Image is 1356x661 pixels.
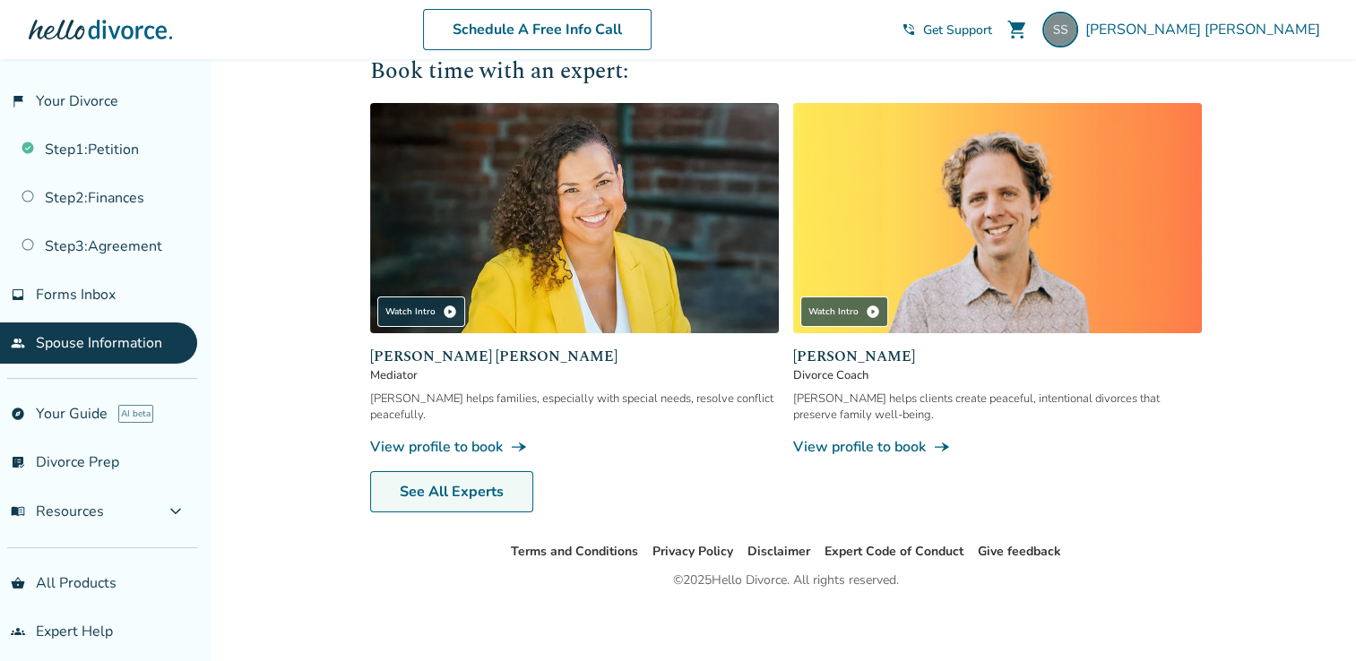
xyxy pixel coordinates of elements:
[443,305,457,319] span: play_circle
[793,103,1202,333] img: James Traub
[165,501,186,522] span: expand_more
[11,288,25,302] span: inbox
[370,56,1202,90] h2: Book time with an expert:
[370,103,779,333] img: Claudia Brown Coulter
[370,367,779,383] span: Mediator
[510,438,528,456] span: line_end_arrow_notch
[793,391,1202,423] div: [PERSON_NAME] helps clients create peaceful, intentional divorces that preserve family well-being.
[118,405,153,423] span: AI beta
[370,471,533,512] a: See All Experts
[978,541,1061,562] li: Give feedback
[11,94,25,108] span: flag_2
[11,407,25,421] span: explore
[793,367,1202,383] span: Divorce Coach
[793,437,1202,457] a: View profile to bookline_end_arrow_notch
[902,22,916,37] span: phone_in_talk
[36,285,116,305] span: Forms Inbox
[11,624,25,639] span: groups
[370,346,779,367] span: [PERSON_NAME] [PERSON_NAME]
[825,543,963,560] a: Expert Code of Conduct
[933,438,951,456] span: line_end_arrow_notch
[793,346,1202,367] span: [PERSON_NAME]
[923,21,992,39] span: Get Support
[11,576,25,590] span: shopping_basket
[370,391,779,423] div: [PERSON_NAME] helps families, especially with special needs, resolve conflict peacefully.
[800,296,888,327] div: Watch Intro
[1266,575,1356,661] iframe: Chat Widget
[1006,19,1028,40] span: shopping_cart
[866,305,880,319] span: play_circle
[423,9,652,50] a: Schedule A Free Info Call
[673,570,899,591] div: © 2025 Hello Divorce. All rights reserved.
[902,21,992,39] a: phone_in_talkGet Support
[1085,20,1327,39] span: [PERSON_NAME] [PERSON_NAME]
[11,455,25,469] span: list_alt_check
[747,541,810,562] li: Disclaimer
[652,543,733,560] a: Privacy Policy
[11,336,25,350] span: people
[1042,12,1078,47] img: stephanieshultis1@gmail.com
[370,437,779,457] a: View profile to bookline_end_arrow_notch
[511,543,638,560] a: Terms and Conditions
[11,504,25,519] span: menu_book
[377,296,465,327] div: Watch Intro
[11,502,104,521] span: Resources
